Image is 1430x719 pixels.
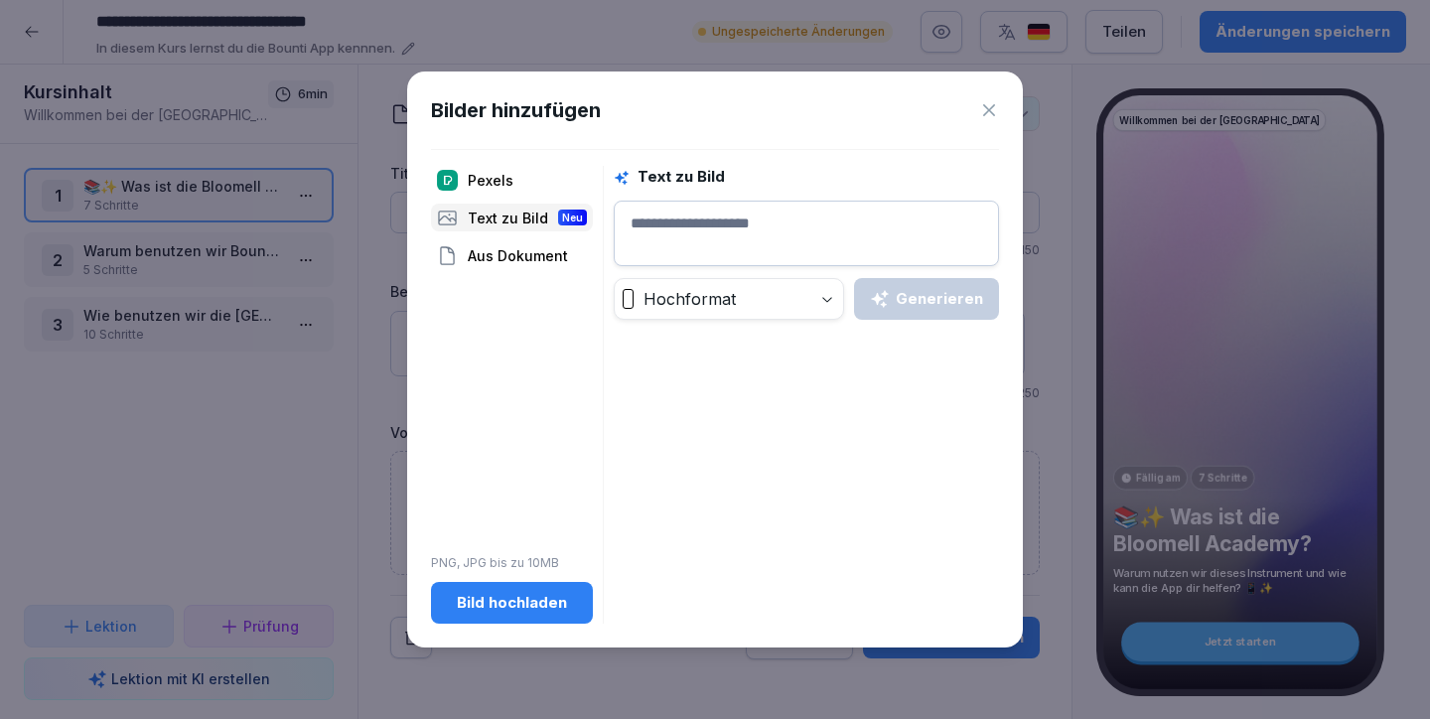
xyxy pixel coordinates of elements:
div: Aus Dokument [431,241,593,269]
img: pexels.png [437,170,458,191]
h1: Bilder hinzufügen [431,95,601,125]
div: Generieren [870,288,983,310]
div: Neu [558,210,587,225]
div: Bild hochladen [447,592,577,614]
div: Pexels [431,166,593,194]
button: Bild hochladen [431,582,593,624]
h1: Text zu Bild [638,166,725,189]
button: Generieren [854,278,999,320]
p: PNG, JPG bis zu 10MB [431,554,593,572]
div: Text zu Bild [431,204,593,231]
